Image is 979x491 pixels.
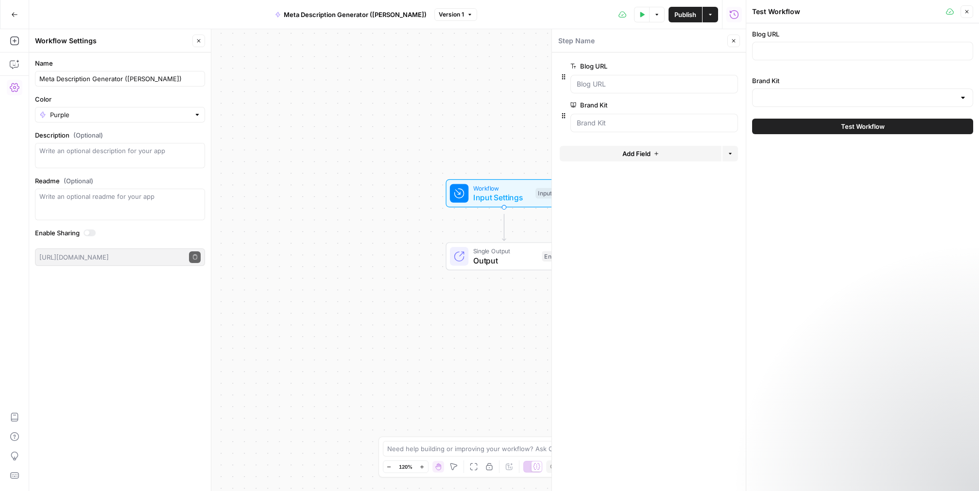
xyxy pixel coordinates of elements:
[669,7,702,22] button: Publish
[35,36,189,46] div: Workflow Settings
[752,119,973,134] button: Test Workflow
[752,76,973,86] label: Brand Kit
[35,58,205,68] label: Name
[284,10,427,19] span: Meta Description Generator ([PERSON_NAME])
[473,246,537,256] span: Single Output
[674,10,696,19] span: Publish
[752,29,973,39] label: Blog URL
[473,183,531,193] span: Workflow
[414,179,595,208] div: WorkflowInput SettingsInputs
[414,242,595,270] div: Single OutputOutputEnd
[546,460,568,473] button: Copy
[39,74,201,84] input: Untitled
[439,10,464,19] span: Version 1
[434,8,477,21] button: Version 1
[542,251,557,262] div: End
[35,130,205,140] label: Description
[622,149,651,158] span: Add Field
[269,7,432,22] button: Meta Description Generator ([PERSON_NAME])
[570,100,683,110] label: Brand Kit
[35,228,205,238] label: Enable Sharing
[841,122,885,131] span: Test Workflow
[577,79,732,89] input: Blog URL
[473,255,537,266] span: Output
[473,192,531,203] span: Input Settings
[64,176,93,186] span: (Optional)
[502,214,506,241] g: Edge from start to end
[73,130,103,140] span: (Optional)
[35,176,205,186] label: Readme
[577,118,732,128] input: Brand Kit
[570,61,683,71] label: Blog URL
[50,110,190,120] input: Purple
[560,146,721,161] button: Add Field
[535,188,557,199] div: Inputs
[399,463,412,471] span: 120%
[35,94,205,104] label: Color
